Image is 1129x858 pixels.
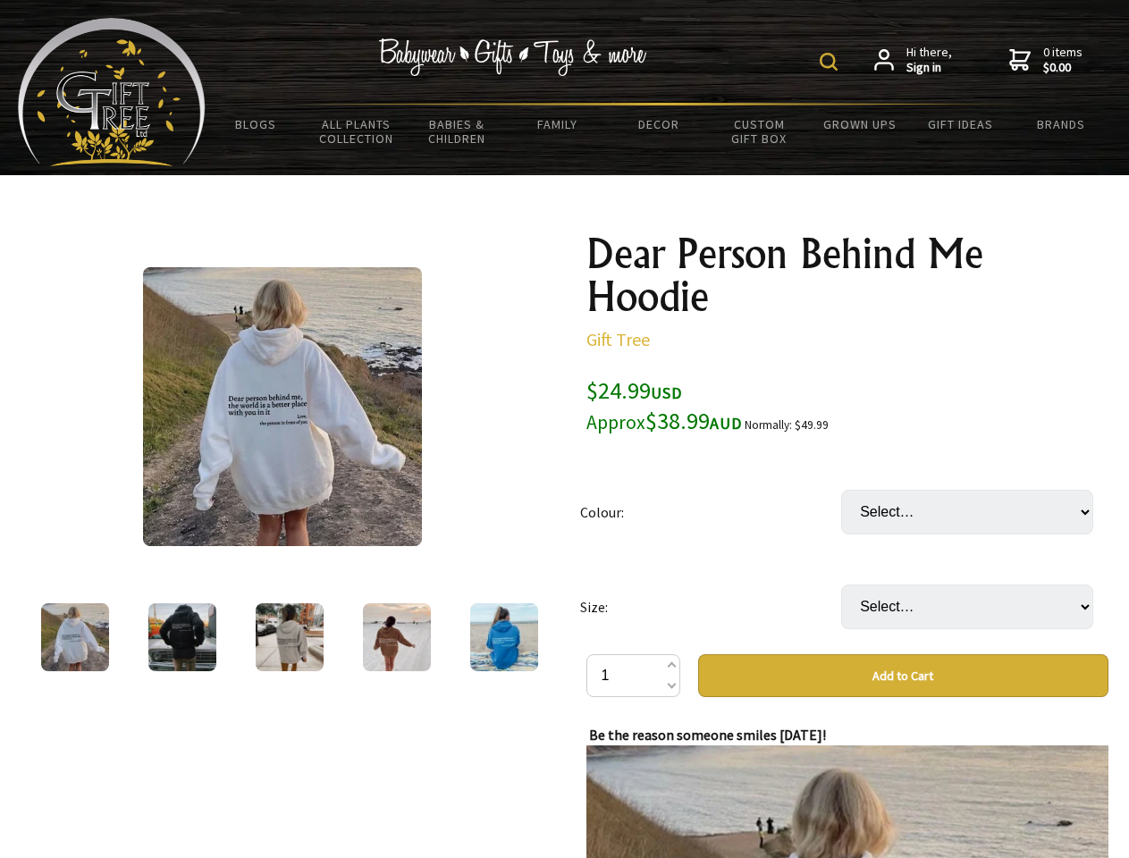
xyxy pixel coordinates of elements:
small: Normally: $49.99 [745,417,829,433]
span: 0 items [1043,44,1083,76]
a: Decor [608,105,709,143]
img: Dear Person Behind Me Hoodie [143,267,422,546]
strong: Sign in [906,60,952,76]
img: Dear Person Behind Me Hoodie [148,603,216,671]
a: 0 items$0.00 [1009,45,1083,76]
a: Grown Ups [809,105,910,143]
a: All Plants Collection [307,105,408,157]
span: USD [651,383,682,403]
a: Gift Ideas [910,105,1011,143]
a: Brands [1011,105,1112,143]
img: Dear Person Behind Me Hoodie [256,603,324,671]
span: Hi there, [906,45,952,76]
button: Add to Cart [698,654,1108,697]
span: $24.99 $38.99 [586,375,742,435]
small: Approx [586,410,645,434]
td: Colour: [580,465,841,559]
img: Babywear - Gifts - Toys & more [379,38,647,76]
h1: Dear Person Behind Me Hoodie [586,232,1108,318]
strong: $0.00 [1043,60,1083,76]
img: Dear Person Behind Me Hoodie [470,603,538,671]
img: product search [820,53,838,71]
a: Babies & Children [407,105,508,157]
td: Size: [580,559,841,654]
a: Custom Gift Box [709,105,810,157]
a: Hi there,Sign in [874,45,952,76]
img: Babyware - Gifts - Toys and more... [18,18,206,166]
img: Dear Person Behind Me Hoodie [41,603,109,671]
a: Gift Tree [586,328,650,350]
img: Dear Person Behind Me Hoodie [363,603,431,671]
a: Family [508,105,609,143]
span: AUD [710,413,742,433]
a: BLOGS [206,105,307,143]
